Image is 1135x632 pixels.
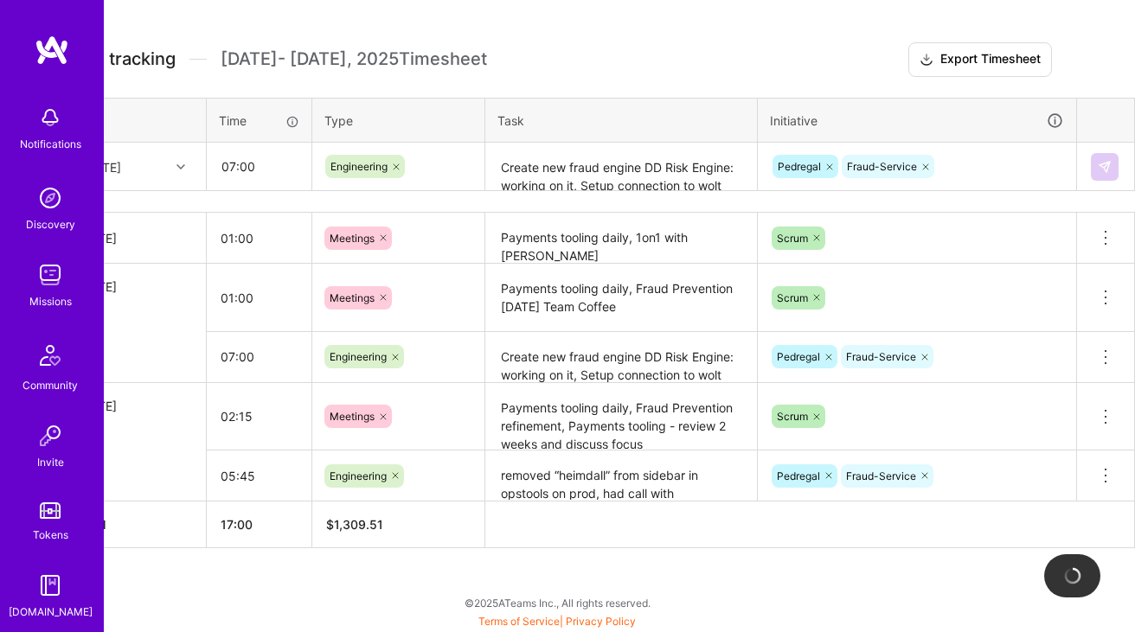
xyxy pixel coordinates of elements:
[64,98,207,143] th: Date
[847,160,917,173] span: Fraud-Service
[777,410,808,423] span: Scrum
[330,469,387,482] span: Engineering
[20,135,81,153] div: Notifications
[207,453,311,499] input: HH:MM
[1098,160,1112,174] img: Submit
[207,275,311,321] input: HH:MM
[487,265,755,330] textarea: Payments tooling daily, Fraud Prevention [DATE] Team Coffee
[29,335,71,376] img: Community
[485,98,758,143] th: Task
[777,232,808,245] span: Scrum
[78,229,192,247] div: [DATE]
[487,214,755,262] textarea: Payments tooling daily, 1on1 with [PERSON_NAME]
[78,418,192,437] div: 8h
[22,376,78,394] div: Community
[40,502,61,519] img: tokens
[920,51,933,69] i: icon Download
[908,42,1052,77] button: Export Timesheet
[487,452,755,500] textarea: removed “heimdall” from sidebar in opstools on prod, had call with [PERSON_NAME] regarding adding...
[1063,566,1082,585] img: loading
[208,144,311,189] input: HH:MM
[35,35,69,66] img: logo
[33,568,67,603] img: guide book
[330,350,387,363] span: Engineering
[777,469,820,482] span: Pedregal
[37,453,64,471] div: Invite
[478,615,636,628] span: |
[566,615,636,628] a: Privacy Policy
[33,258,67,292] img: teamwork
[846,469,916,482] span: Fraud-Service
[176,163,185,171] i: icon Chevron
[207,393,311,439] input: HH:MM
[78,299,192,317] div: 8h
[207,334,311,380] input: HH:MM
[207,501,312,548] th: 17:00
[42,581,1073,624] div: © 2025 ATeams Inc., All rights reserved.
[219,112,299,130] div: Time
[33,100,67,135] img: bell
[777,350,820,363] span: Pedregal
[777,291,808,304] span: Scrum
[330,160,388,173] span: Engineering
[326,517,383,532] span: $ 1,309.51
[1091,153,1120,181] div: null
[846,350,916,363] span: Fraud-Service
[9,603,93,621] div: [DOMAIN_NAME]
[487,334,755,382] textarea: Create new fraud engine DD Risk Engine: working on it, Setup connection to wolt evaluation checkp...
[330,232,375,245] span: Meetings
[78,397,192,415] div: [DATE]
[487,385,755,450] textarea: Payments tooling daily, Fraud Prevention refinement, Payments tooling - review 2 weeks and discus...
[33,181,67,215] img: discovery
[33,526,68,544] div: Tokens
[478,615,560,628] a: Terms of Service
[330,410,375,423] span: Meetings
[330,291,375,304] span: Meetings
[770,111,1064,131] div: Initiative
[207,215,311,261] input: HH:MM
[29,292,72,310] div: Missions
[78,278,192,296] div: [DATE]
[221,48,487,70] span: [DATE] - [DATE] , 2025 Timesheet
[312,98,485,143] th: Type
[778,160,821,173] span: Pedregal
[26,215,75,233] div: Discovery
[64,501,207,548] th: Total
[487,144,755,190] textarea: Create new fraud engine DD Risk Engine: working on it, Setup connection to wolt evaluation checkp...
[33,418,67,453] img: Invite
[63,48,176,70] span: Time tracking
